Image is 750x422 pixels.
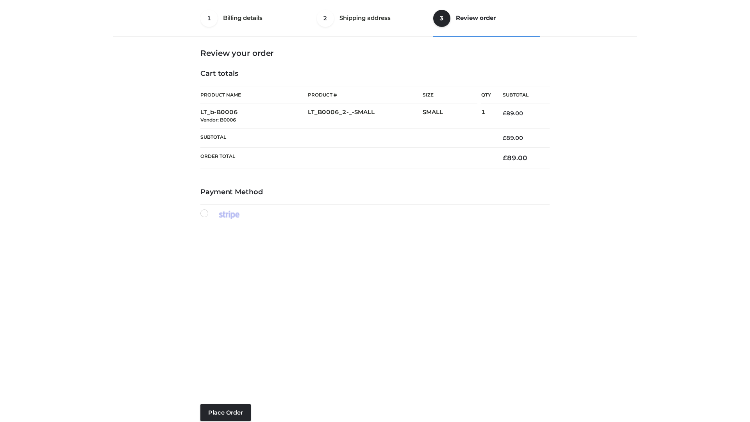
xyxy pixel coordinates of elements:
span: £ [503,134,506,141]
th: Product # [308,86,423,104]
bdi: 89.00 [503,110,523,117]
td: SMALL [423,104,481,129]
td: 1 [481,104,491,129]
th: Qty [481,86,491,104]
td: LT_b-B0006 [200,104,308,129]
td: LT_B0006_2-_-SMALL [308,104,423,129]
small: Vendor: B0006 [200,117,236,123]
th: Product Name [200,86,308,104]
bdi: 89.00 [503,154,527,162]
span: £ [503,154,507,162]
th: Subtotal [200,128,491,147]
h4: Cart totals [200,70,550,78]
bdi: 89.00 [503,134,523,141]
h3: Review your order [200,48,550,58]
th: Subtotal [491,86,550,104]
th: Order Total [200,148,491,168]
h4: Payment Method [200,188,550,197]
span: £ [503,110,506,117]
button: Place order [200,404,251,421]
th: Size [423,86,477,104]
iframe: Secure payment input frame [199,218,548,390]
